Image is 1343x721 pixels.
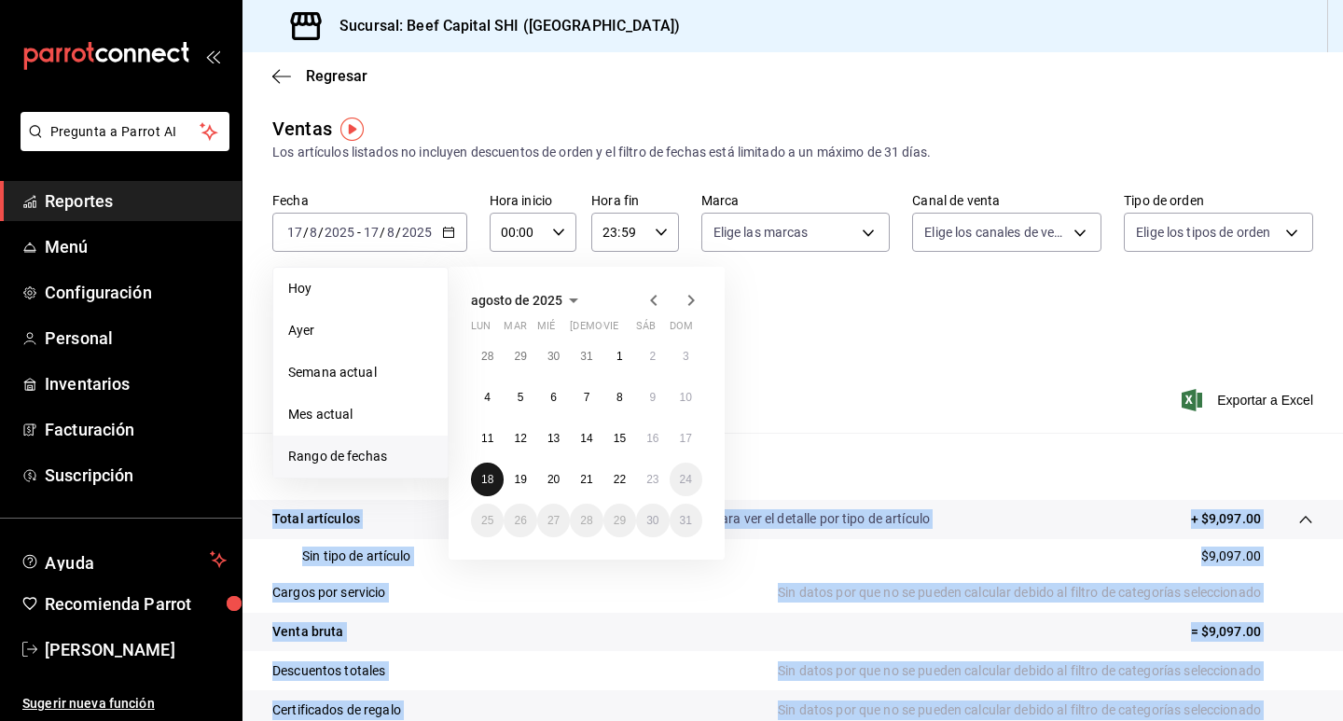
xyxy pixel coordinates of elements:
abbr: 29 de julio de 2025 [514,350,526,363]
p: Cargos por servicio [272,583,386,603]
input: -- [309,225,318,240]
input: ---- [324,225,355,240]
span: Personal [45,326,227,351]
p: Certificados de regalo [272,700,401,720]
span: / [380,225,385,240]
span: / [395,225,401,240]
span: Ayer [288,321,433,340]
p: Sin datos por que no se pueden calcular debido al filtro de categorías seleccionado [778,661,1313,681]
button: 31 de agosto de 2025 [670,504,702,537]
abbr: 25 de agosto de 2025 [481,514,493,527]
div: Los artículos listados no incluyen descuentos de orden y el filtro de fechas está limitado a un m... [272,143,1313,162]
button: 10 de agosto de 2025 [670,381,702,414]
abbr: 7 de agosto de 2025 [584,391,590,404]
button: Exportar a Excel [1185,389,1313,411]
p: + $9,097.00 [1191,509,1261,529]
span: Elige las marcas [713,223,809,242]
abbr: 11 de agosto de 2025 [481,432,493,445]
button: open_drawer_menu [205,49,220,63]
input: -- [386,225,395,240]
abbr: 1 de agosto de 2025 [616,350,623,363]
abbr: 24 de agosto de 2025 [680,473,692,486]
span: Regresar [306,67,367,85]
abbr: 12 de agosto de 2025 [514,432,526,445]
button: 25 de agosto de 2025 [471,504,504,537]
button: 17 de agosto de 2025 [670,422,702,455]
button: 22 de agosto de 2025 [603,463,636,496]
abbr: viernes [603,320,618,340]
button: 15 de agosto de 2025 [603,422,636,455]
span: / [303,225,309,240]
span: Semana actual [288,363,433,382]
span: agosto de 2025 [471,293,562,308]
abbr: miércoles [537,320,555,340]
abbr: 23 de agosto de 2025 [646,473,658,486]
input: ---- [401,225,433,240]
button: 12 de agosto de 2025 [504,422,536,455]
button: 7 de agosto de 2025 [570,381,602,414]
label: Fecha [272,194,467,207]
abbr: 18 de agosto de 2025 [481,473,493,486]
button: 1 de agosto de 2025 [603,340,636,373]
abbr: 30 de agosto de 2025 [646,514,658,527]
abbr: sábado [636,320,656,340]
button: 26 de agosto de 2025 [504,504,536,537]
p: Sin datos por que no se pueden calcular debido al filtro de categorías seleccionado [778,583,1313,603]
button: 27 de agosto de 2025 [537,504,570,537]
button: 21 de agosto de 2025 [570,463,602,496]
abbr: 9 de agosto de 2025 [649,391,656,404]
span: Configuración [45,280,227,305]
span: - [357,225,361,240]
abbr: 10 de agosto de 2025 [680,391,692,404]
button: 20 de agosto de 2025 [537,463,570,496]
abbr: lunes [471,320,491,340]
button: 28 de agosto de 2025 [570,504,602,537]
abbr: 22 de agosto de 2025 [614,473,626,486]
button: 4 de agosto de 2025 [471,381,504,414]
span: / [318,225,324,240]
button: 30 de julio de 2025 [537,340,570,373]
p: Da clic en la fila para ver el detalle por tipo de artículo [620,509,930,529]
p: Sin datos por que no se pueden calcular debido al filtro de categorías seleccionado [778,700,1313,720]
abbr: 8 de agosto de 2025 [616,391,623,404]
abbr: domingo [670,320,693,340]
abbr: 31 de agosto de 2025 [680,514,692,527]
abbr: 14 de agosto de 2025 [580,432,592,445]
span: Recomienda Parrot [45,591,227,617]
span: Elige los tipos de orden [1136,223,1270,242]
button: 14 de agosto de 2025 [570,422,602,455]
p: Total artículos [272,509,360,529]
button: 16 de agosto de 2025 [636,422,669,455]
abbr: 26 de agosto de 2025 [514,514,526,527]
abbr: 29 de agosto de 2025 [614,514,626,527]
span: Suscripción [45,463,227,488]
abbr: 27 de agosto de 2025 [547,514,560,527]
button: Pregunta a Parrot AI [21,112,229,151]
abbr: 3 de agosto de 2025 [683,350,689,363]
p: $9,097.00 [1201,547,1261,566]
button: 30 de agosto de 2025 [636,504,669,537]
button: 23 de agosto de 2025 [636,463,669,496]
p: Venta bruta [272,622,343,642]
button: Tooltip marker [340,118,364,141]
button: 28 de julio de 2025 [471,340,504,373]
button: 19 de agosto de 2025 [504,463,536,496]
abbr: 6 de agosto de 2025 [550,391,557,404]
label: Tipo de orden [1124,194,1313,207]
abbr: 28 de agosto de 2025 [580,514,592,527]
abbr: 16 de agosto de 2025 [646,432,658,445]
span: Inventarios [45,371,227,396]
a: Pregunta a Parrot AI [13,135,229,155]
input: -- [286,225,303,240]
button: 11 de agosto de 2025 [471,422,504,455]
button: 5 de agosto de 2025 [504,381,536,414]
button: 2 de agosto de 2025 [636,340,669,373]
button: 13 de agosto de 2025 [537,422,570,455]
abbr: 15 de agosto de 2025 [614,432,626,445]
label: Hora inicio [490,194,576,207]
span: Rango de fechas [288,447,433,466]
abbr: 17 de agosto de 2025 [680,432,692,445]
button: 6 de agosto de 2025 [537,381,570,414]
span: Reportes [45,188,227,214]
